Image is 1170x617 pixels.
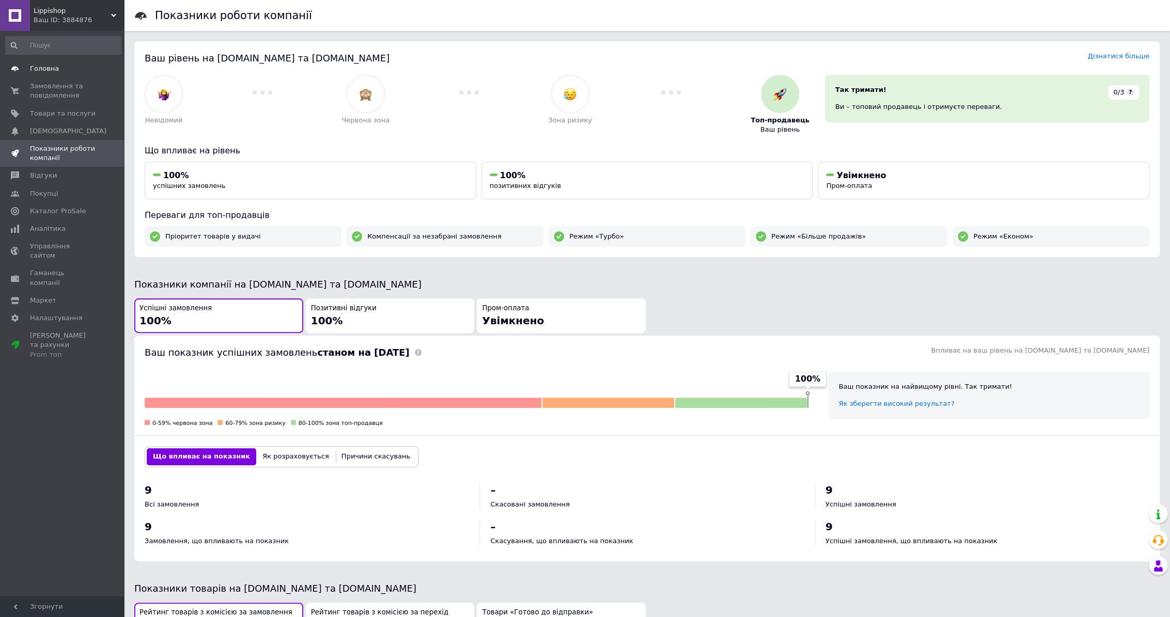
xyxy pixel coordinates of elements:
[317,347,409,358] b: станом на [DATE]
[145,53,389,64] span: Ваш рівень на [DOMAIN_NAME] та [DOMAIN_NAME]
[490,500,569,508] span: Скасовані замовлення
[134,583,416,594] span: Показники товарів на [DOMAIN_NAME] та [DOMAIN_NAME]
[835,86,886,93] span: Так тримати!
[760,125,800,134] span: Ваш рівень
[1087,52,1149,60] a: Дізнатися більше
[931,346,1149,354] span: Впливає на ваш рівень на [DOMAIN_NAME] та [DOMAIN_NAME]
[481,162,813,199] button: 100%позитивних відгуків
[134,279,422,290] span: Показники компанії на [DOMAIN_NAME] та [DOMAIN_NAME]
[825,537,997,545] span: Успішні замовлення, що впливають на показник
[341,116,389,125] span: Червона зона
[826,182,872,189] span: Пром-оплата
[548,116,592,125] span: Зона ризику
[306,298,475,333] button: Позитивні відгуки100%
[30,64,59,73] span: Головна
[34,15,124,25] div: Ваш ID: 3884876
[311,314,343,327] span: 100%
[490,484,495,496] span: –
[145,520,152,533] span: 9
[825,500,896,508] span: Успішні замовлення
[145,210,270,220] span: Переваги для топ-продавців
[152,420,212,426] span: 0-59% червона зона
[359,88,372,101] img: :see_no_evil:
[838,382,1139,391] div: Ваш показник на найвищому рівні. Так тримати!
[569,232,624,241] span: Режим «Турбо»
[30,242,96,260] span: Управління сайтом
[482,304,529,313] span: Пром-оплата
[30,224,66,233] span: Аналітика
[139,314,171,327] span: 100%
[30,268,96,287] span: Гаманець компанії
[825,484,833,496] span: 9
[34,6,111,15] span: Lippishop
[564,88,576,101] img: :disappointed_relieved:
[490,182,561,189] span: позитивних відгуків
[153,182,225,189] span: успішних замовлень
[30,126,106,136] span: [DEMOGRAPHIC_DATA]
[145,162,476,199] button: 100%успішних замовлень
[482,314,544,327] span: Увімкнено
[825,520,833,533] span: 9
[836,170,886,180] span: Увімкнено
[835,102,1139,112] div: Ви – топовий продавець і отримуєте переваги.
[30,313,83,323] span: Налаштування
[311,304,377,313] span: Позитивні відгуки
[973,232,1033,241] span: Режим «Економ»
[256,448,335,465] button: Як розраховується
[795,373,820,385] span: 100%
[751,116,809,125] span: Топ-продавець
[490,537,633,545] span: Скасування, що впливають на показник
[30,109,96,118] span: Товари та послуги
[477,298,646,333] button: Пром-оплатаУвімкнено
[145,484,152,496] span: 9
[145,347,410,358] span: Ваш показник успішних замовлень
[367,232,502,241] span: Компенсації за незабрані замовлення
[30,144,96,163] span: Показники роботи компанії
[490,520,495,533] span: –
[1127,89,1134,96] span: ?
[163,170,189,180] span: 100%
[818,162,1149,199] button: УвімкненоПром-оплата
[30,331,96,359] span: [PERSON_NAME] та рахунки
[335,448,416,465] button: Причини скасувань
[165,232,261,241] span: Пріоритет товарів у видачі
[145,500,199,508] span: Всі замовлення
[30,189,58,198] span: Покупці
[299,420,383,426] span: 80-100% зона топ-продавця
[1108,85,1139,100] div: 0/3
[134,298,303,333] button: Успішні замовлення100%
[158,88,170,101] img: :woman-shrugging:
[5,36,121,55] input: Пошук
[500,170,525,180] span: 100%
[145,116,183,125] span: Невідомий
[30,296,56,305] span: Маркет
[30,82,96,100] span: Замовлення та повідомлення
[155,9,312,22] h1: Показники роботи компанії
[30,350,96,359] div: Prom топ
[773,88,786,101] img: :rocket:
[30,207,86,216] span: Каталог ProSale
[145,146,240,155] span: Що впливає на рівень
[225,420,285,426] span: 60-79% зона ризику
[139,304,212,313] span: Успішні замовлення
[147,448,256,465] button: Що впливає на показник
[771,232,866,241] span: Режим «Більше продажів»
[145,537,289,545] span: Замовлення, що впливають на показник
[30,171,57,180] span: Відгуки
[838,400,954,407] a: Як зберегти високий результат?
